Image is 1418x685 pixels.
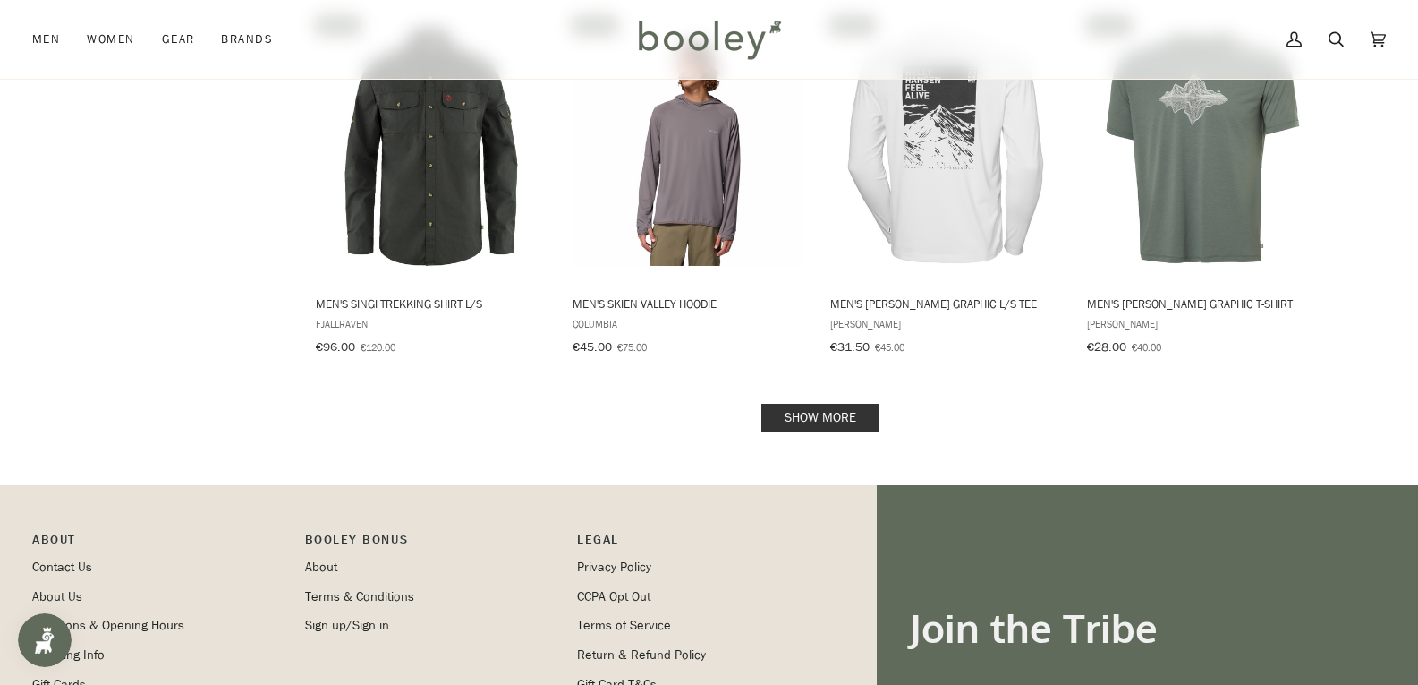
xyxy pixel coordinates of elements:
[32,617,184,634] a: Locations & Opening Hours
[316,338,355,355] span: €96.00
[313,13,550,361] a: Men's Singi Trekking Shirt L/S
[570,13,807,361] a: Men's Skien Valley Hoodie
[631,13,787,65] img: Booley
[875,339,904,355] span: €45.00
[617,339,647,355] span: €75.00
[32,559,92,576] a: Contact Us
[313,29,550,266] img: Fjallraven Men's Singi Trekking Shirt L/S Dark Grey - Booley Galway
[316,316,548,331] span: Fjallraven
[361,339,395,355] span: €120.00
[305,530,560,558] p: Booley Bonus
[1132,339,1161,355] span: €40.00
[573,316,804,331] span: Columbia
[305,617,389,634] a: Sign up/Sign in
[830,316,1062,331] span: [PERSON_NAME]
[830,295,1062,312] span: Men's [PERSON_NAME] Graphic L/S Tee
[32,30,60,48] span: Men
[316,295,548,312] span: Men's Singi Trekking Shirt L/S
[828,29,1065,266] img: Helly Hansen Men's Skog Graphic L/S Tee White - Booley Galway
[577,617,671,634] a: Terms of Service
[1084,29,1321,266] img: Helly Hansen Men's Skog Graphic T-Shirt Grey Cactus - Booley Galway
[1084,13,1321,361] a: Men's Skog Graphic T-Shirt
[221,30,273,48] span: Brands
[577,530,832,558] p: Pipeline_Footer Sub
[830,338,870,355] span: €31.50
[1087,316,1319,331] span: [PERSON_NAME]
[577,588,650,605] a: CCPA Opt Out
[573,338,612,355] span: €45.00
[87,30,134,48] span: Women
[577,646,706,664] a: Return & Refund Policy
[1087,338,1126,355] span: €28.00
[1087,295,1319,312] span: Men's [PERSON_NAME] Graphic T-Shirt
[305,559,337,576] a: About
[761,404,879,432] a: Show more
[162,30,195,48] span: Gear
[32,588,82,605] a: About Us
[577,559,651,576] a: Privacy Policy
[909,604,1386,653] h3: Join the Tribe
[305,588,414,605] a: Terms & Conditions
[828,13,1065,361] a: Men's Skog Graphic L/S Tee
[32,530,287,558] p: Pipeline_Footer Main
[18,613,72,667] iframe: Button to open loyalty program pop-up
[573,295,804,312] span: Men's Skien Valley Hoodie
[316,409,1326,426] div: Pagination
[570,29,807,266] img: Columbia Men's Skien Valley Hoodie City Grey - Booley Galway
